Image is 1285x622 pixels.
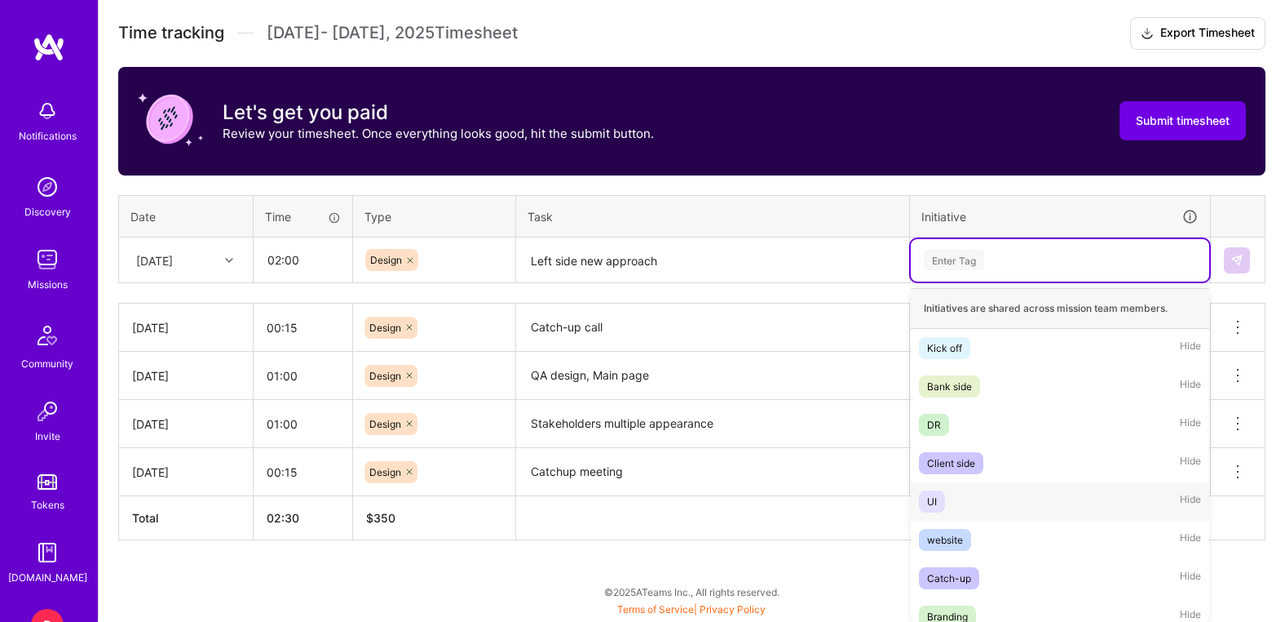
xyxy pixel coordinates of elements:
div: [DATE] [132,464,240,481]
div: [DATE] [132,367,240,384]
div: UI [927,493,937,510]
textarea: Catch-up call [518,305,907,350]
img: Submit [1230,254,1243,267]
div: Kick off [927,340,962,357]
span: | [617,603,766,615]
span: [DATE] - [DATE] , 2025 Timesheet [267,23,518,43]
i: icon Chevron [225,256,233,264]
span: Hide [1180,375,1201,398]
div: [DATE] [136,251,173,269]
img: Community [28,316,67,355]
th: Task [516,195,910,238]
div: Tokens [31,496,64,513]
div: Discovery [24,203,71,220]
th: Date [119,195,254,238]
div: Community [21,355,73,372]
img: logo [33,33,65,62]
span: Design [369,370,401,382]
div: Notifications [19,127,77,144]
div: [DOMAIN_NAME] [8,569,87,586]
span: Design [369,418,401,430]
span: Hide [1180,452,1201,474]
th: Type [353,195,516,238]
img: tokens [38,474,57,490]
div: Time [265,208,341,225]
span: Design [369,466,401,478]
div: Initiative [921,207,1199,226]
span: Hide [1180,491,1201,513]
img: Invite [31,395,64,428]
h3: Let's get you paid [223,100,654,125]
div: Invite [35,428,60,445]
div: Initiatives are shared across mission team members. [911,288,1209,329]
img: discovery [31,171,64,203]
input: HH:MM [254,306,352,349]
span: Time tracking [118,23,224,43]
div: website [927,531,963,549]
div: DR [927,416,941,433]
span: Hide [1180,414,1201,436]
input: HH:MM [254,451,352,494]
button: Submit timesheet [1119,101,1246,140]
div: © 2025 ATeams Inc., All rights reserved. [98,571,1285,612]
i: icon Download [1141,25,1154,42]
span: Hide [1180,337,1201,359]
span: Hide [1180,529,1201,551]
img: guide book [31,536,64,569]
span: Design [369,322,401,334]
div: Catch-up [927,570,971,587]
button: Export Timesheet [1130,17,1265,50]
textarea: QA design, Main page [518,353,907,398]
textarea: Catchup meeting [518,450,907,495]
span: Hide [1180,567,1201,589]
span: Submit timesheet [1136,113,1230,129]
p: Review your timesheet. Once everything looks good, hit the submit button. [223,125,654,142]
textarea: Stakeholders multiple appearance [518,402,907,447]
input: HH:MM [254,402,352,446]
textarea: Left side new approach [518,239,907,282]
input: HH:MM [254,354,352,398]
a: Terms of Service [617,603,694,615]
span: $ 350 [366,511,395,525]
div: Enter Tag [924,247,984,273]
th: Total [119,496,254,540]
div: [DATE] [132,319,240,336]
span: Design [370,254,402,266]
div: Missions [28,276,68,293]
div: Client side [927,455,975,472]
img: coin [138,87,203,152]
div: Bank side [927,378,972,395]
th: 02:30 [254,496,353,540]
img: bell [31,95,64,127]
img: teamwork [31,243,64,276]
a: Privacy Policy [700,603,766,615]
input: HH:MM [254,238,351,282]
div: [DATE] [132,415,240,433]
